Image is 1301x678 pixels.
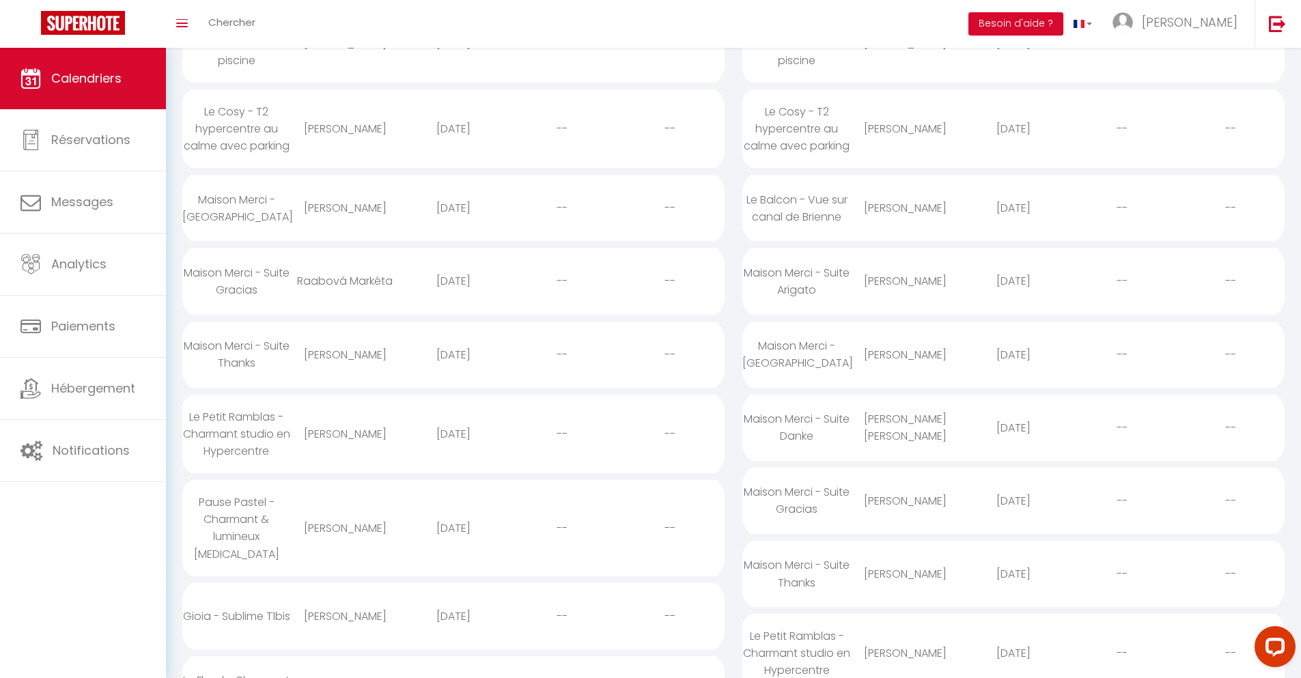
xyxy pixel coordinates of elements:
div: Le Petit Ramblas - Charmant studio en Hypercentre [182,395,291,473]
div: Maison Merci - Suite Danke [742,397,851,458]
span: Paiements [51,317,115,335]
div: [DATE] [960,406,1068,450]
div: [PERSON_NAME] [851,552,960,596]
div: [DATE] [400,594,508,638]
div: Maison Merci - [GEOGRAPHIC_DATA] [742,324,851,385]
div: -- [507,412,616,456]
div: [DATE] [960,631,1068,675]
div: Maison Merci - Suite Gracias [182,251,291,312]
div: -- [1176,186,1285,230]
div: [PERSON_NAME] [PERSON_NAME] [851,397,960,458]
div: -- [1067,631,1176,675]
div: -- [616,333,725,377]
div: [DATE] [960,107,1068,151]
div: -- [1176,406,1285,450]
div: [PERSON_NAME] [851,333,960,377]
div: Maison Merci - Suite Thanks [742,543,851,604]
div: -- [1176,479,1285,523]
div: -- [1176,333,1285,377]
div: Gioia - Sublime T1bis [182,594,291,638]
div: [PERSON_NAME] [291,333,400,377]
div: Pause Pastel - Charmant & lumineux [MEDICAL_DATA] [182,480,291,576]
div: [DATE] [960,552,1068,596]
div: -- [507,594,616,638]
div: [DATE] [400,107,508,151]
div: [PERSON_NAME] [291,594,400,638]
div: [DATE] [400,259,508,303]
div: -- [1067,406,1176,450]
div: [PERSON_NAME] [291,412,400,456]
div: [DATE] [960,333,1068,377]
div: [DATE] [400,412,508,456]
button: Besoin d'aide ? [968,12,1063,36]
div: [PERSON_NAME] [291,107,400,151]
div: -- [507,506,616,550]
div: [PERSON_NAME] [851,479,960,523]
div: [PERSON_NAME] [851,186,960,230]
div: -- [616,259,725,303]
div: -- [507,259,616,303]
div: -- [1067,107,1176,151]
div: -- [616,594,725,638]
div: -- [616,107,725,151]
div: [DATE] [960,259,1068,303]
span: Chercher [208,15,255,29]
div: -- [507,186,616,230]
div: -- [507,107,616,151]
div: -- [616,186,725,230]
div: -- [1067,333,1176,377]
span: [PERSON_NAME] [1142,14,1237,31]
div: Maison Merci - Suite Gracias [742,470,851,531]
img: logout [1269,15,1286,32]
img: ... [1113,12,1133,33]
div: -- [1067,186,1176,230]
div: [PERSON_NAME] [851,259,960,303]
div: [DATE] [400,186,508,230]
div: [DATE] [400,333,508,377]
div: -- [1176,631,1285,675]
div: Maison Merci - [GEOGRAPHIC_DATA] [182,178,291,239]
div: [PERSON_NAME] [291,186,400,230]
div: Maison Merci - Suite Arigato [742,251,851,312]
div: -- [1067,259,1176,303]
span: Réservations [51,131,130,148]
div: Le Cosy - T2 hypercentre au calme avec parking [182,89,291,168]
div: [DATE] [960,479,1068,523]
span: Analytics [51,255,107,272]
iframe: LiveChat chat widget [1244,621,1301,678]
div: [DATE] [400,506,508,550]
div: -- [1176,552,1285,596]
span: Messages [51,193,113,210]
div: -- [616,412,725,456]
div: Raabová Markéta [291,259,400,303]
div: [PERSON_NAME] [851,107,960,151]
div: [PERSON_NAME] [851,631,960,675]
span: Hébergement [51,380,135,397]
div: -- [507,333,616,377]
img: Super Booking [41,11,125,35]
div: [DATE] [960,186,1068,230]
div: Maison Merci - Suite Thanks [182,324,291,385]
div: -- [1176,259,1285,303]
div: -- [1067,479,1176,523]
span: Calendriers [51,70,122,87]
div: Le Balcon - Vue sur canal de Brienne [742,178,851,239]
div: [PERSON_NAME] [291,506,400,550]
div: -- [616,506,725,550]
div: -- [1176,107,1285,151]
span: Notifications [53,442,130,459]
div: -- [1067,552,1176,596]
div: Le Cosy - T2 hypercentre au calme avec parking [742,89,851,168]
